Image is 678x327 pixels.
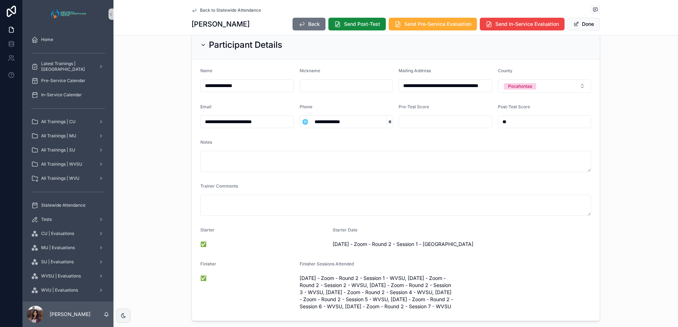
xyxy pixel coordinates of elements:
a: Pre-Service Calendar [27,74,109,87]
span: All Trainings | WVU [41,176,79,181]
p: [PERSON_NAME] [50,311,90,318]
a: Back to Statewide Attendance [191,7,261,13]
span: Statewide Attendance [41,202,85,208]
a: All Trainings | CU [27,115,109,128]
span: MU | Evaluations [41,245,75,251]
span: Send Pre-Service Evaluation [404,21,471,28]
span: Home [41,37,53,42]
span: [DATE] - Zoom - Round 2 - Session 1 - [GEOGRAPHIC_DATA] [333,241,525,248]
span: Notes [200,139,212,145]
div: Pocahontas [508,83,532,90]
span: Mailing Address [399,68,431,73]
a: Statewide Attendance [27,199,109,212]
a: MU | Evaluations [27,241,109,254]
span: All Trainings | SU [41,147,75,153]
span: All Trainings | MU [41,133,76,139]
span: ✅ [200,241,327,248]
span: ✅ [200,275,294,282]
a: All Trainings | SU [27,144,109,156]
button: Send Pre-Service Evaluation [389,18,477,30]
h2: Participant Details [209,39,282,51]
span: Nickname [300,68,320,73]
span: Send In-Service Evaluation [495,21,559,28]
a: All Trainings | MU [27,130,109,142]
a: WVSU | Evaluations [27,270,109,282]
span: Finisher Sessions Attended [300,261,354,266]
span: In-Service Calendar [41,92,82,98]
span: Starter Date [333,227,357,233]
span: County [498,68,512,73]
h1: [PERSON_NAME] [191,19,250,29]
span: Phone [300,104,312,109]
span: Finisher [200,261,216,266]
span: Post-Test Score [498,104,530,109]
a: Tests [27,213,109,226]
span: Tests [41,217,52,222]
span: Starter [200,227,215,233]
button: Send In-Service Evaluation [480,18,565,30]
button: Done [567,18,600,30]
a: All Trainings | WVSU [27,158,109,171]
span: SU | Evaluations [41,259,74,265]
span: Pre-Service Calendar [41,78,85,84]
span: WVU | Evaluations [41,287,78,293]
a: Home [27,33,109,46]
span: [DATE] - Zoom - Round 2 - Session 1 - WVSU, [DATE] - Zoom - Round 2 - Session 2 - WVSU, [DATE] - ... [300,275,492,310]
button: Select Button [300,115,310,128]
span: Latest Trainings | [GEOGRAPHIC_DATA] [41,61,93,72]
a: Latest Trainings | [GEOGRAPHIC_DATA] [27,60,109,73]
span: All Trainings | CU [41,119,76,125]
a: CU | Evaluations [27,227,109,240]
span: Back to Statewide Attendance [200,7,261,13]
span: Send Post-Test [344,21,380,28]
a: In-Service Calendar [27,88,109,101]
a: All Trainings | WVU [27,172,109,185]
span: Pre-Test Score [399,104,429,109]
button: Back [293,18,326,30]
a: SU | Evaluations [27,256,109,268]
button: Send Post-Test [328,18,386,30]
span: Email [200,104,211,109]
span: WVSU | Evaluations [41,273,81,279]
span: Trainer Comments [200,183,238,189]
button: Select Button [498,79,591,93]
img: App logo [49,8,88,20]
span: Back [308,21,320,28]
a: WVU | Evaluations [27,284,109,297]
span: Name [200,68,212,73]
span: All Trainings | WVSU [41,161,82,167]
span: CU | Evaluations [41,231,74,236]
div: scrollable content [23,28,113,302]
span: 🌐 [302,118,308,125]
